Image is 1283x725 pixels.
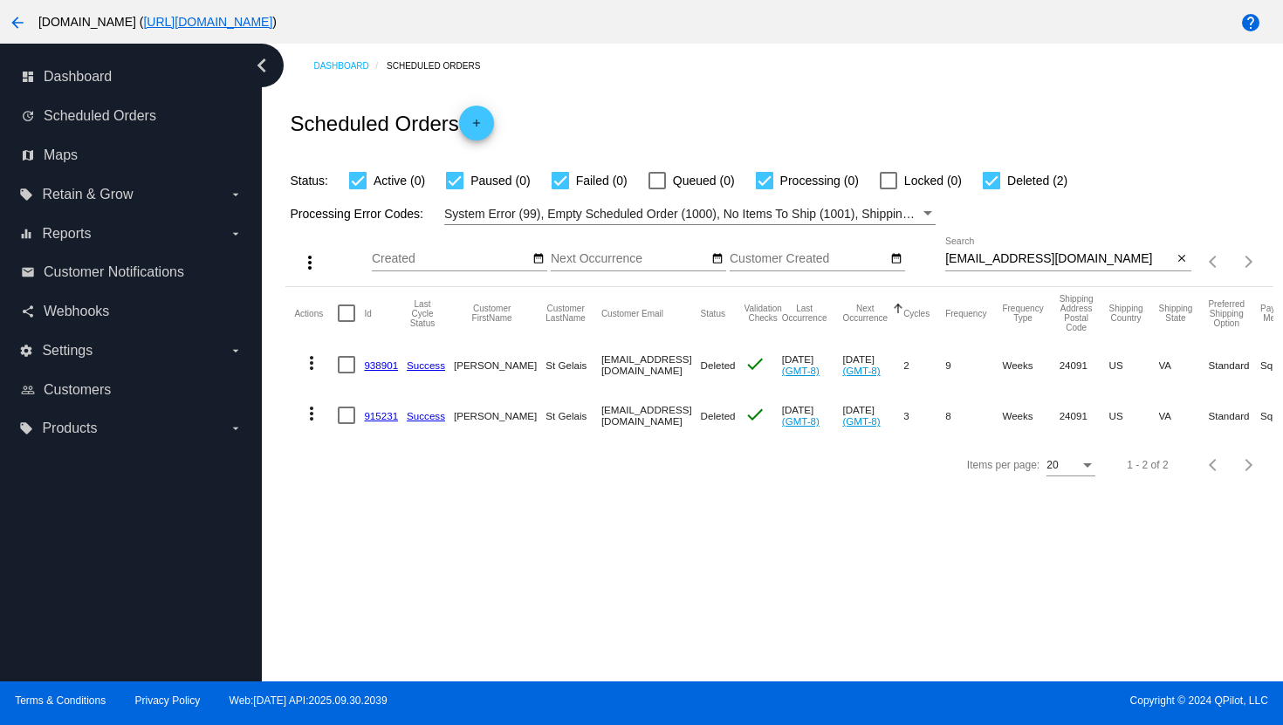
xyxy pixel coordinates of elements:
span: Active (0) [374,170,425,191]
mat-cell: US [1109,339,1159,390]
a: people_outline Customers [21,376,243,404]
mat-cell: 8 [945,390,1002,441]
span: Products [42,421,97,436]
mat-header-cell: Actions [294,287,338,339]
span: Retain & Grow [42,187,133,202]
span: 20 [1046,459,1058,471]
a: dashboard Dashboard [21,63,243,91]
mat-cell: Weeks [1002,390,1059,441]
a: (GMT-8) [842,415,880,427]
mat-icon: check [744,353,765,374]
i: email [21,265,35,279]
button: Change sorting for NextOccurrenceUtc [842,304,888,323]
button: Change sorting for ShippingCountry [1109,304,1143,323]
span: Deleted (2) [1007,170,1067,191]
span: Settings [42,343,93,359]
i: settings [19,344,33,358]
mat-cell: [DATE] [782,390,843,441]
i: arrow_drop_down [229,188,243,202]
mat-select: Items per page: [1046,460,1095,472]
a: Privacy Policy [135,694,201,707]
mat-cell: [PERSON_NAME] [454,390,545,441]
mat-icon: arrow_back [7,12,28,33]
i: people_outline [21,383,35,397]
i: dashboard [21,70,35,84]
a: (GMT-8) [842,365,880,376]
span: Processing Error Codes: [290,207,423,221]
button: Change sorting for Status [701,308,725,318]
a: share Webhooks [21,298,243,325]
mat-cell: [DATE] [842,390,903,441]
mat-cell: 3 [903,390,945,441]
mat-cell: Standard [1208,339,1260,390]
a: Scheduled Orders [387,52,496,79]
i: chevron_left [248,51,276,79]
input: Created [372,252,529,266]
button: Change sorting for ShippingPostcode [1060,294,1094,332]
button: Change sorting for Frequency [945,308,986,318]
a: [URL][DOMAIN_NAME] [143,15,272,29]
span: Customers [44,382,111,398]
mat-icon: more_vert [301,403,322,424]
mat-icon: date_range [890,252,902,266]
span: Locked (0) [904,170,962,191]
mat-cell: VA [1159,390,1209,441]
a: 938901 [364,359,398,371]
mat-cell: US [1109,390,1159,441]
i: arrow_drop_down [229,421,243,435]
button: Next page [1232,244,1266,279]
a: Terms & Conditions [15,694,106,707]
span: Paused (0) [470,170,530,191]
mat-cell: [EMAIL_ADDRESS][DOMAIN_NAME] [601,339,701,390]
mat-select: Filter by Processing Error Codes [444,203,936,225]
mat-icon: date_range [711,252,724,266]
input: Next Occurrence [551,252,708,266]
mat-cell: 9 [945,339,1002,390]
button: Change sorting for LastProcessingCycleId [407,299,438,328]
mat-cell: Standard [1208,390,1260,441]
a: map Maps [21,141,243,169]
span: Reports [42,226,91,242]
span: [DOMAIN_NAME] ( ) [38,15,277,29]
mat-cell: St Gelais [545,390,601,441]
button: Previous page [1197,244,1232,279]
button: Change sorting for ShippingState [1159,304,1193,323]
mat-icon: add [466,117,487,138]
button: Change sorting for FrequencyType [1002,304,1043,323]
button: Next page [1232,448,1266,482]
mat-icon: date_range [532,252,545,266]
div: 1 - 2 of 2 [1127,459,1168,471]
i: arrow_drop_down [229,344,243,358]
a: Success [407,410,445,421]
mat-cell: VA [1159,339,1209,390]
span: Maps [44,147,78,163]
span: Webhooks [44,304,109,319]
i: share [21,304,35,318]
button: Change sorting for Id [364,308,371,318]
mat-icon: close [1176,252,1188,266]
mat-header-cell: Validation Checks [744,287,782,339]
mat-cell: [EMAIL_ADDRESS][DOMAIN_NAME] [601,390,701,441]
span: Deleted [701,410,736,421]
button: Change sorting for CustomerFirstName [454,304,530,323]
mat-cell: [DATE] [782,339,843,390]
span: Scheduled Orders [44,108,156,124]
i: local_offer [19,421,33,435]
i: equalizer [19,227,33,241]
button: Change sorting for CustomerLastName [545,304,586,323]
input: Search [945,252,1173,266]
mat-icon: more_vert [299,252,320,273]
button: Clear [1173,250,1191,269]
mat-cell: 24091 [1060,390,1109,441]
div: Items per page: [967,459,1039,471]
span: Failed (0) [576,170,628,191]
i: map [21,148,35,162]
mat-cell: 24091 [1060,339,1109,390]
span: Processing (0) [780,170,859,191]
a: email Customer Notifications [21,258,243,286]
button: Change sorting for CustomerEmail [601,308,663,318]
span: Queued (0) [673,170,735,191]
mat-cell: St Gelais [545,339,601,390]
mat-cell: Weeks [1002,339,1059,390]
i: update [21,109,35,123]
